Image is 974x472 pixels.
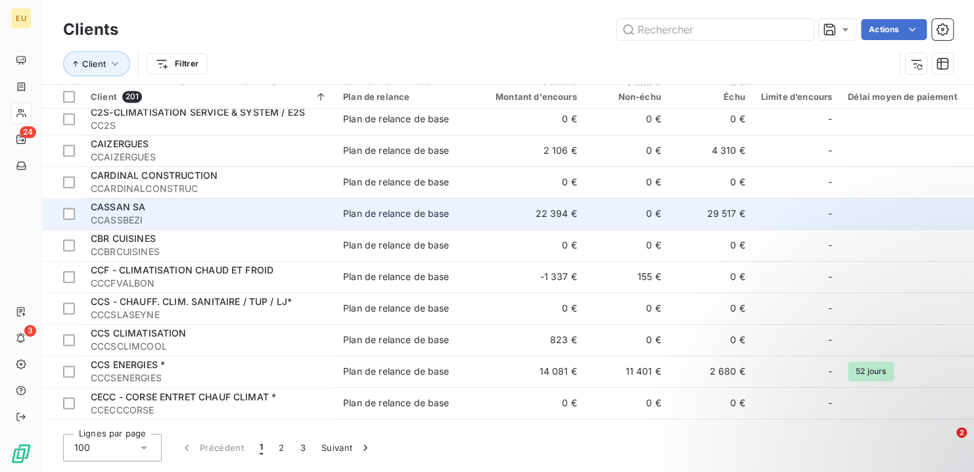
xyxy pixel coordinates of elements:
button: 1 [252,434,271,461]
div: Plan de relance de base [343,333,449,346]
span: 201 [122,91,142,103]
td: 0 € [669,324,753,356]
td: 22 394 € [472,198,585,229]
div: Non-échu [593,91,661,102]
td: 0 € [669,166,753,198]
span: CCF - CLIMATISATION CHAUD ET FROID [91,264,273,275]
div: Plan de relance [343,91,464,102]
td: 0 € [669,387,753,419]
td: 0 € [669,103,753,135]
td: 0 € [669,293,753,324]
button: Filtrer [147,53,207,74]
div: Plan de relance de base [343,365,449,378]
div: Plan de relance de base [343,270,449,283]
span: CECC - CORSE ENTRET CHAUF CLIMAT * [91,390,276,402]
td: -1 337 € [472,261,585,293]
td: 0 € [585,387,669,419]
span: CCARDINALCONSTRUC [91,182,327,195]
span: 24 [20,126,36,138]
td: 0 € [669,419,753,450]
span: C2S-CLIMATISATION SERVICE & SYSTEM / E2S [91,106,305,118]
span: CCCSCLIMCOOL [91,340,327,353]
td: 0 € [669,261,753,293]
span: - [828,333,832,346]
div: Plan de relance de base [343,112,449,126]
div: Limite d’encours [761,91,832,102]
td: 14 081 € [472,356,585,387]
span: CCBRCUISINES [91,245,327,258]
td: 0 € [669,229,753,261]
span: - [828,207,832,220]
h3: Clients [63,18,118,41]
span: 1 [260,441,263,454]
span: - [828,144,832,157]
td: 0 € [585,324,669,356]
div: Échu [677,91,745,102]
button: Actions [861,19,927,40]
td: 0 € [472,103,585,135]
td: 29 517 € [669,198,753,229]
td: 2 106 € [472,135,585,166]
span: - [828,302,832,315]
span: 100 [74,441,90,454]
td: 0 € [472,293,585,324]
td: 0 € [585,103,669,135]
span: CCECCCORSE [91,403,327,416]
td: 0 € [585,293,669,324]
span: - [828,176,832,189]
span: CCS CLIMATISATION [91,327,187,339]
span: CCS ENERGIES * [91,359,165,370]
span: CCCSENERGIES [91,371,327,385]
input: Rechercher [616,19,814,40]
td: 0 € [585,419,669,450]
td: 0 € [472,419,585,450]
img: Logo LeanPay [11,443,32,464]
span: CCASSBEZI [91,214,327,227]
span: CC2S [91,119,327,132]
div: Plan de relance de base [343,176,449,189]
span: 2 [956,427,967,438]
td: 11 401 € [585,356,669,387]
td: 4 310 € [669,135,753,166]
td: 155 € [585,261,669,293]
button: 3 [292,434,313,461]
td: 823 € [472,324,585,356]
div: Montant d'encours [480,91,577,102]
div: Plan de relance de base [343,302,449,315]
span: CCS - CHAUFF. CLIM. SANITAIRE / TUP / LJ* [91,296,292,307]
div: Plan de relance de base [343,207,449,220]
span: CCCFVALBON [91,277,327,290]
span: Client [91,91,117,102]
td: 0 € [585,166,669,198]
span: CARDINAL CONSTRUCTION [91,170,218,181]
div: Plan de relance de base [343,396,449,410]
span: - [828,270,832,283]
span: - [828,239,832,252]
button: Suivant [313,434,380,461]
span: CCCSLASEYNE [91,308,327,321]
button: Client [63,51,130,76]
span: CASSAN SA [91,201,145,212]
td: 0 € [472,229,585,261]
span: Client [82,59,106,69]
iframe: Intercom notifications message [711,344,974,437]
div: EU [11,8,32,29]
td: 0 € [585,229,669,261]
div: Plan de relance de base [343,239,449,252]
span: CBR CUISINES [91,233,156,244]
span: 3 [24,325,36,337]
td: 0 € [472,387,585,419]
td: 0 € [585,198,669,229]
button: 2 [271,434,292,461]
span: CCAIZERGUES [91,151,327,164]
span: CELSIUS [GEOGRAPHIC_DATA] / E2S [91,422,254,433]
span: CAIZERGUES [91,138,149,149]
td: 0 € [585,135,669,166]
td: 2 680 € [669,356,753,387]
span: - [828,112,832,126]
iframe: Intercom live chat [929,427,961,459]
button: Précédent [172,434,252,461]
td: 0 € [472,166,585,198]
div: Plan de relance de base [343,144,449,157]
